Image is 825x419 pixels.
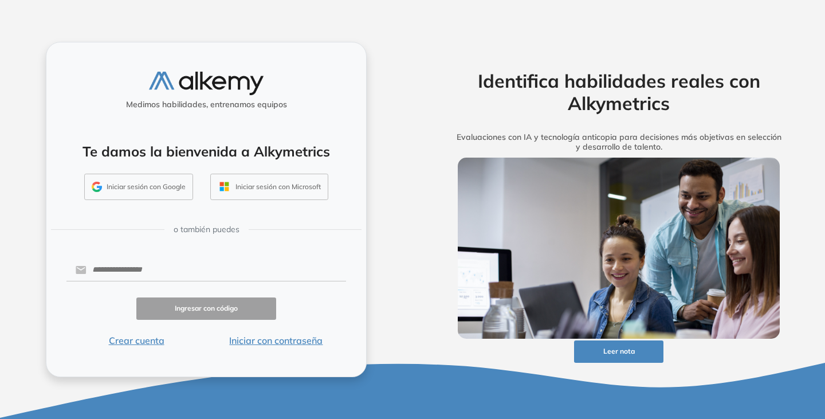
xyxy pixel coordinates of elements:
[149,72,264,95] img: logo-alkemy
[92,182,102,192] img: GMAIL_ICON
[210,174,328,200] button: Iniciar sesión con Microsoft
[218,180,231,193] img: OUTLOOK_ICON
[174,224,239,236] span: o también puedes
[66,334,206,347] button: Crear cuenta
[458,158,780,339] img: img-more-info
[440,70,797,114] h2: Identifica habilidades reales con Alkymetrics
[440,132,797,152] h5: Evaluaciones con IA y tecnología anticopia para decisiones más objetivas en selección y desarroll...
[574,340,663,363] button: Leer nota
[136,297,276,320] button: Ingresar con código
[51,100,362,109] h5: Medimos habilidades, entrenamos equipos
[619,286,825,419] div: Widget de chat
[206,334,346,347] button: Iniciar con contraseña
[61,143,351,160] h4: Te damos la bienvenida a Alkymetrics
[84,174,193,200] button: Iniciar sesión con Google
[619,286,825,419] iframe: Chat Widget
